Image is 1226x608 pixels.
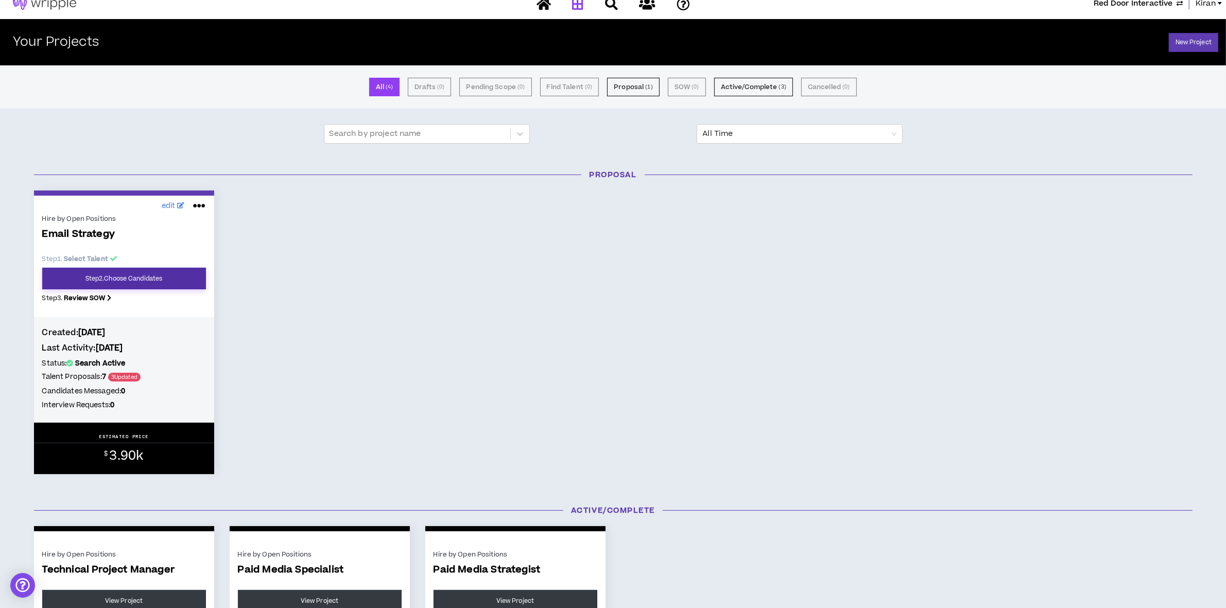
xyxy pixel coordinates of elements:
b: [DATE] [96,342,123,354]
b: Search Active [75,358,126,369]
h4: Created: [42,327,206,338]
button: SOW (0) [668,78,706,96]
h2: Your Projects [13,35,99,50]
span: Technical Project Manager [42,564,206,576]
button: Pending Scope (0) [459,78,531,96]
span: All Time [703,125,896,143]
small: ( 3 ) [779,82,786,92]
button: Find Talent (0) [540,78,599,96]
button: All (4) [369,78,400,96]
p: Step 1 . [42,254,206,264]
button: Active/Complete (3) [714,78,793,96]
span: Email Strategy [42,229,206,240]
div: Hire by Open Positions [238,550,402,559]
div: Hire by Open Positions [434,550,597,559]
b: 7 [102,372,106,382]
small: ( 0 ) [437,82,444,92]
b: 0 [121,386,125,396]
a: Step2.Choose Candidates [42,268,206,289]
small: ( 4 ) [386,82,393,92]
b: Select Talent [64,254,108,264]
span: 3 Updated [108,373,141,381]
button: Proposal (1) [607,78,659,96]
h5: Status: [42,358,206,369]
h3: Active/Complete [26,505,1200,516]
button: Drafts (0) [408,78,451,96]
h4: Last Activity: [42,342,206,354]
button: Cancelled (0) [801,78,857,96]
b: 0 [110,400,114,410]
small: ( 0 ) [692,82,699,92]
b: Review SOW [64,293,105,303]
h5: Interview Requests: [42,399,206,411]
h5: Candidates Messaged: [42,386,206,397]
div: Open Intercom Messenger [10,573,35,598]
b: [DATE] [78,327,106,338]
small: ( 1 ) [645,82,652,92]
sup: $ [104,449,108,458]
small: ( 0 ) [842,82,850,92]
p: Step 3 . [42,293,206,303]
span: edit [162,201,176,212]
small: ( 0 ) [517,82,525,92]
div: Hire by Open Positions [42,214,206,223]
p: ESTIMATED PRICE [99,433,149,440]
small: ( 0 ) [585,82,592,92]
span: 3.90k [110,447,144,465]
span: Paid Media Strategist [434,564,597,576]
h5: Talent Proposals: [42,371,206,383]
h3: Proposal [26,169,1200,180]
a: New Project [1169,33,1218,52]
div: Hire by Open Positions [42,550,206,559]
span: Paid Media Specialist [238,564,402,576]
a: edit [159,198,187,214]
